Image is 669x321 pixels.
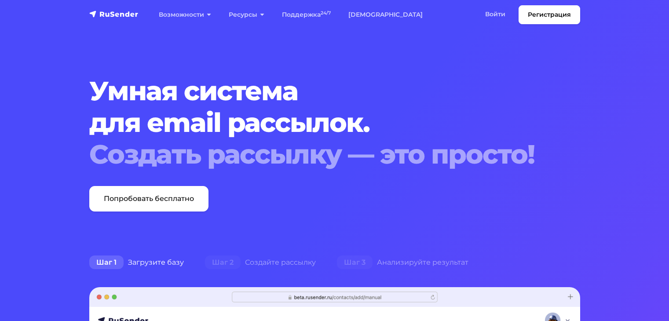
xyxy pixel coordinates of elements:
[150,6,220,24] a: Возможности
[476,5,514,23] a: Войти
[326,254,479,271] div: Анализируйте результат
[337,255,373,270] span: Шаг 3
[220,6,273,24] a: Ресурсы
[89,186,208,212] a: Попробовать бесплатно
[79,254,194,271] div: Загрузите базу
[340,6,431,24] a: [DEMOGRAPHIC_DATA]
[519,5,580,24] a: Регистрация
[89,139,538,170] div: Создать рассылку — это просто!
[194,254,326,271] div: Создайте рассылку
[89,10,139,18] img: RuSender
[273,6,340,24] a: Поддержка24/7
[321,10,331,16] sup: 24/7
[89,75,538,170] h1: Умная система для email рассылок.
[89,255,124,270] span: Шаг 1
[205,255,241,270] span: Шаг 2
